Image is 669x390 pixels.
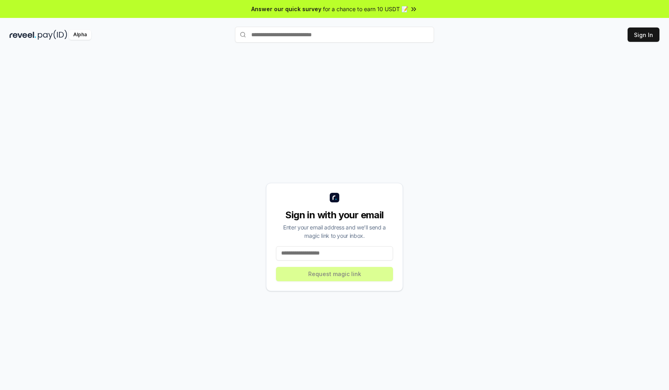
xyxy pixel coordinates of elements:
[276,209,393,221] div: Sign in with your email
[323,5,408,13] span: for a chance to earn 10 USDT 📝
[276,223,393,240] div: Enter your email address and we’ll send a magic link to your inbox.
[251,5,321,13] span: Answer our quick survey
[330,193,339,202] img: logo_small
[38,30,67,40] img: pay_id
[10,30,36,40] img: reveel_dark
[628,27,659,42] button: Sign In
[69,30,91,40] div: Alpha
